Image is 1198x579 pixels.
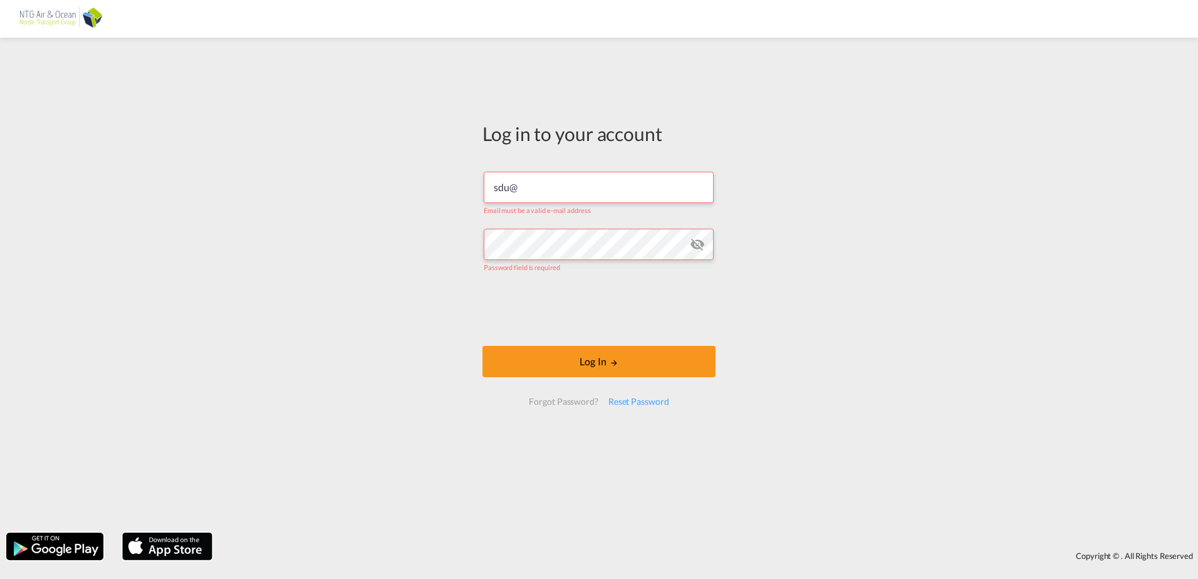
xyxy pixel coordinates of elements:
img: af31b1c0b01f11ecbc353f8e72265e29.png [19,5,103,33]
div: Copyright © . All Rights Reserved [219,545,1198,566]
img: google.png [5,531,105,561]
span: Password field is required [484,263,560,271]
button: LOGIN [482,346,716,377]
img: apple.png [121,531,214,561]
div: Log in to your account [482,120,716,147]
span: Email must be a valid e-mail address [484,206,590,214]
iframe: reCAPTCHA [504,284,694,333]
md-icon: icon-eye-off [690,237,705,252]
div: Forgot Password? [524,390,603,413]
div: Reset Password [603,390,674,413]
input: Enter email/phone number [484,172,714,203]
